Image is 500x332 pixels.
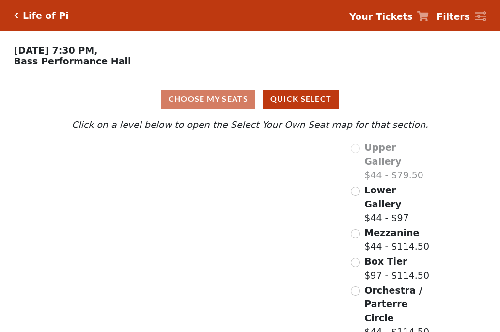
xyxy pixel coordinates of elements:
[437,11,470,22] strong: Filters
[23,10,69,21] h5: Life of Pi
[364,226,429,253] label: $44 - $114.50
[364,285,422,323] span: Orchestra / Parterre Circle
[125,167,242,204] path: Lower Gallery - Seats Available: 98
[263,90,339,109] button: Quick Select
[117,145,227,172] path: Upper Gallery - Seats Available: 0
[364,256,407,267] span: Box Tier
[364,227,419,238] span: Mezzanine
[437,10,486,24] a: Filters
[178,237,290,305] path: Orchestra / Parterre Circle - Seats Available: 6
[349,11,413,22] strong: Your Tickets
[349,10,429,24] a: Your Tickets
[364,183,431,225] label: $44 - $97
[69,118,431,132] p: Click on a level below to open the Select Your Own Seat map for that section.
[364,141,431,182] label: $44 - $79.50
[364,185,401,209] span: Lower Gallery
[14,12,18,19] a: Click here to go back to filters
[364,142,401,167] span: Upper Gallery
[364,254,429,282] label: $97 - $114.50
